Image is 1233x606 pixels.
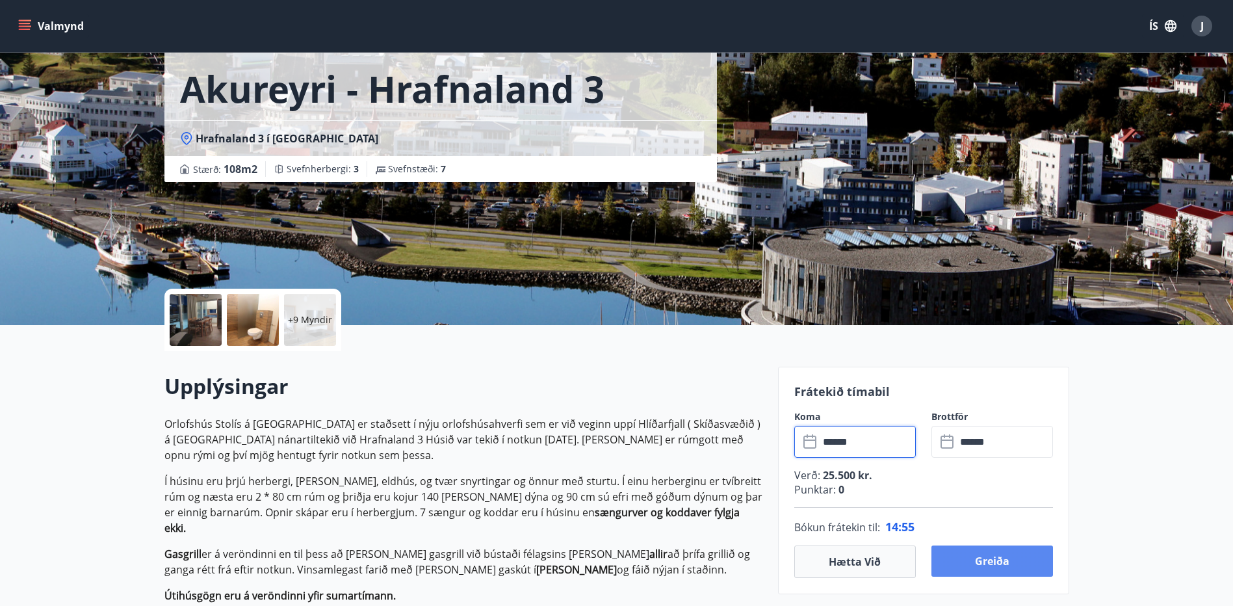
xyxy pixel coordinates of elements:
[536,562,617,577] strong: [PERSON_NAME]
[288,313,332,326] p: +9 Myndir
[388,163,446,176] span: Svefnstæði :
[931,410,1053,423] label: Brottför
[1186,10,1217,42] button: J
[794,410,916,423] label: Koma
[16,14,89,38] button: menu
[180,64,604,113] h1: Akureyri - Hrafnaland 3
[885,519,902,534] span: 14 :
[164,547,201,561] strong: Gasgrill
[224,162,257,176] span: 108 m2
[902,519,915,534] span: 55
[354,163,359,175] span: 3
[164,546,762,577] p: er á veröndinni en til þess að [PERSON_NAME] gasgrill við bústaði félagsins [PERSON_NAME] að þríf...
[931,546,1053,577] button: Greiða
[794,482,1053,497] p: Punktar :
[441,163,446,175] span: 7
[164,416,762,463] p: Orlofshús Stolís á [GEOGRAPHIC_DATA] er staðsett í nýju orlofshúsahverfi sem er við veginn uppí H...
[164,473,762,536] p: Í húsinu eru þrjú herbergi, [PERSON_NAME], eldhús, og tvær snyrtingar og önnur með sturtu. Í einu...
[794,383,1053,400] p: Frátekið tímabil
[794,520,880,535] span: Bókun frátekin til :
[794,546,916,578] button: Hætta við
[820,468,872,482] span: 25.500 kr.
[287,163,359,176] span: Svefnherbergi :
[164,588,396,603] strong: Útihúsgögn eru á veröndinni yfir sumartímann.
[836,482,844,497] span: 0
[1201,19,1204,33] span: J
[1142,14,1184,38] button: ÍS
[164,372,762,401] h2: Upplýsingar
[193,161,257,177] span: Stærð :
[649,547,668,561] strong: allir
[196,131,378,146] span: Hrafnaland 3 í [GEOGRAPHIC_DATA]
[794,468,1053,482] p: Verð :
